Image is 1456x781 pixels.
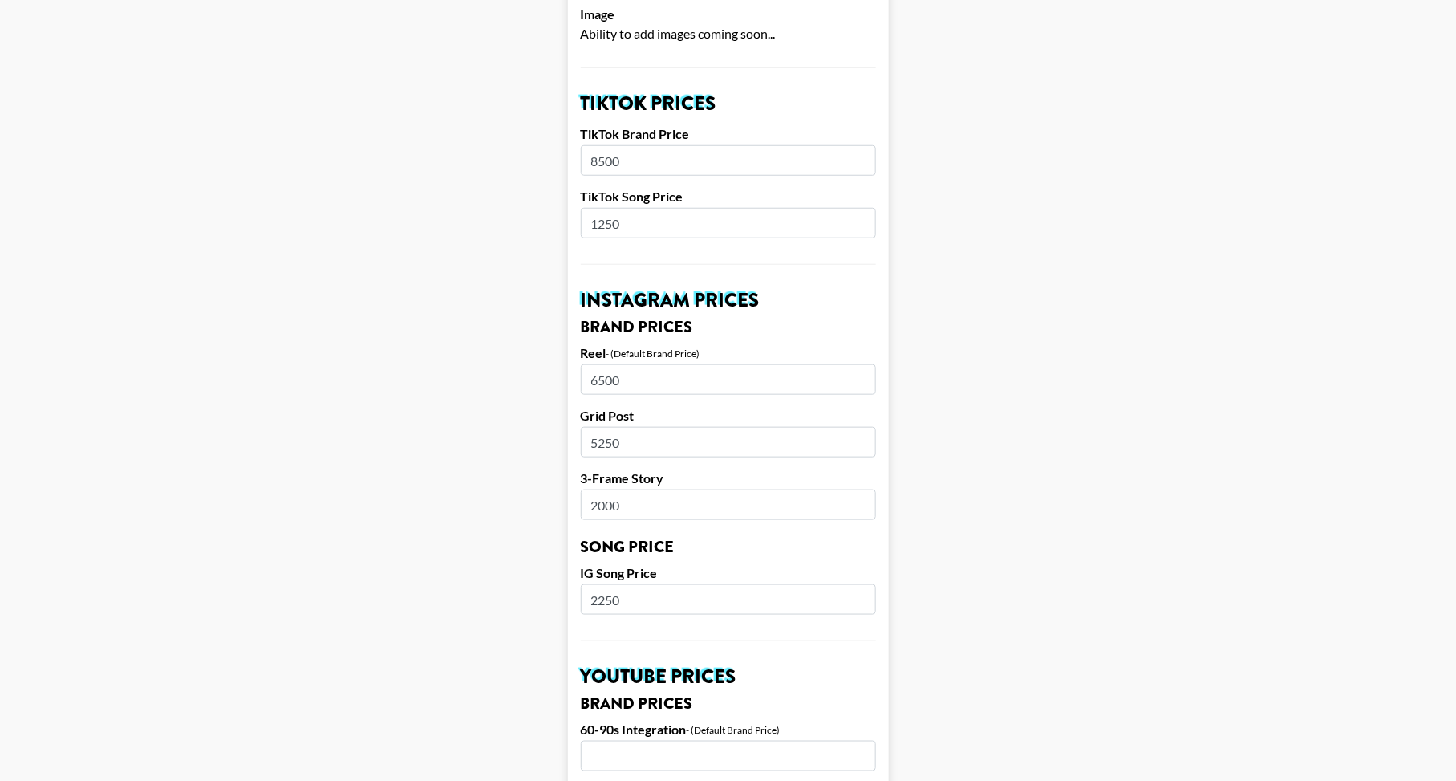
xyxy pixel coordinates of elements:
[581,291,876,310] h2: Instagram Prices
[606,348,700,360] div: - (Default Brand Price)
[581,6,876,22] label: Image
[581,345,606,361] label: Reel
[581,408,876,424] label: Grid Post
[581,319,876,336] h3: Brand Prices
[581,470,876,486] label: 3-Frame Story
[581,26,776,41] span: Ability to add images coming soon...
[581,696,876,712] h3: Brand Prices
[581,565,876,581] label: IG Song Price
[581,94,876,113] h2: TikTok Prices
[581,667,876,686] h2: YouTube Prices
[581,539,876,555] h3: Song Price
[687,724,781,736] div: - (Default Brand Price)
[581,722,687,738] label: 60-90s Integration
[581,126,876,142] label: TikTok Brand Price
[581,189,876,205] label: TikTok Song Price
